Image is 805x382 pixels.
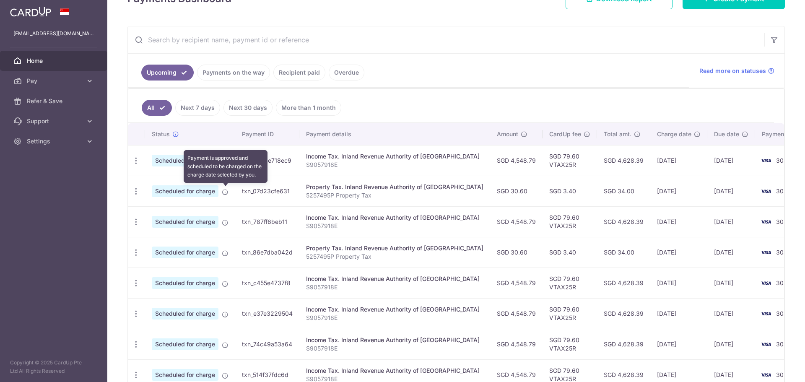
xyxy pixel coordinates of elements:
[699,67,774,75] a: Read more on statuses
[306,222,483,230] p: S9057918E
[306,152,483,161] div: Income Tax. Inland Revenue Authority of [GEOGRAPHIC_DATA]
[306,366,483,375] div: Income Tax. Inland Revenue Authority of [GEOGRAPHIC_DATA]
[699,67,766,75] span: Read more on statuses
[714,130,739,138] span: Due date
[597,206,650,237] td: SGD 4,628.39
[329,65,364,81] a: Overdue
[27,57,82,65] span: Home
[235,145,299,176] td: txn_cd4be718ec9
[543,145,597,176] td: SGD 79.60 VTAX25R
[758,217,774,227] img: Bank Card
[604,130,631,138] span: Total amt.
[776,310,791,317] span: 3047
[306,283,483,291] p: S9057918E
[13,29,94,38] p: [EMAIL_ADDRESS][DOMAIN_NAME]
[306,336,483,344] div: Income Tax. Inland Revenue Authority of [GEOGRAPHIC_DATA]
[27,137,82,146] span: Settings
[141,65,194,81] a: Upcoming
[152,247,218,258] span: Scheduled for charge
[223,100,273,116] a: Next 30 days
[776,249,791,256] span: 3047
[306,344,483,353] p: S9057918E
[197,65,270,81] a: Payments on the way
[152,308,218,320] span: Scheduled for charge
[152,185,218,197] span: Scheduled for charge
[597,329,650,359] td: SGD 4,628.39
[306,213,483,222] div: Income Tax. Inland Revenue Authority of [GEOGRAPHIC_DATA]
[27,77,82,85] span: Pay
[776,187,791,195] span: 3047
[707,176,755,206] td: [DATE]
[235,268,299,298] td: txn_c455e4737f8
[707,145,755,176] td: [DATE]
[543,206,597,237] td: SGD 79.60 VTAX25R
[758,278,774,288] img: Bank Card
[306,191,483,200] p: 5257495P Property Tax
[758,309,774,319] img: Bank Card
[758,247,774,257] img: Bank Card
[497,130,518,138] span: Amount
[235,237,299,268] td: txn_86e7dba042d
[490,298,543,329] td: SGD 4,548.79
[657,130,691,138] span: Charge date
[490,176,543,206] td: SGD 30.60
[490,268,543,298] td: SGD 4,548.79
[152,369,218,381] span: Scheduled for charge
[650,268,707,298] td: [DATE]
[549,130,581,138] span: CardUp fee
[597,268,650,298] td: SGD 4,628.39
[306,305,483,314] div: Income Tax. Inland Revenue Authority of [GEOGRAPHIC_DATA]
[306,183,483,191] div: Property Tax. Inland Revenue Authority of [GEOGRAPHIC_DATA]
[306,252,483,261] p: 5257495P Property Tax
[776,340,791,348] span: 3047
[128,26,764,53] input: Search by recipient name, payment id or reference
[597,145,650,176] td: SGD 4,628.39
[276,100,341,116] a: More than 1 month
[597,176,650,206] td: SGD 34.00
[152,216,218,228] span: Scheduled for charge
[650,329,707,359] td: [DATE]
[152,155,218,166] span: Scheduled for charge
[235,206,299,237] td: txn_787ff6beb11
[776,157,791,164] span: 3047
[306,314,483,322] p: S9057918E
[776,218,791,225] span: 3047
[650,206,707,237] td: [DATE]
[152,338,218,350] span: Scheduled for charge
[152,130,170,138] span: Status
[650,298,707,329] td: [DATE]
[273,65,325,81] a: Recipient paid
[152,277,218,289] span: Scheduled for charge
[758,370,774,380] img: Bank Card
[707,206,755,237] td: [DATE]
[650,145,707,176] td: [DATE]
[597,237,650,268] td: SGD 34.00
[27,117,82,125] span: Support
[235,329,299,359] td: txn_74c49a53a64
[758,339,774,349] img: Bank Card
[235,298,299,329] td: txn_e37e3229504
[707,329,755,359] td: [DATE]
[650,176,707,206] td: [DATE]
[306,275,483,283] div: Income Tax. Inland Revenue Authority of [GEOGRAPHIC_DATA]
[543,268,597,298] td: SGD 79.60 VTAX25R
[235,176,299,206] td: txn_07d23cfe631
[650,237,707,268] td: [DATE]
[597,298,650,329] td: SGD 4,628.39
[175,100,220,116] a: Next 7 days
[758,186,774,196] img: Bank Card
[306,244,483,252] div: Property Tax. Inland Revenue Authority of [GEOGRAPHIC_DATA]
[543,329,597,359] td: SGD 79.60 VTAX25R
[543,298,597,329] td: SGD 79.60 VTAX25R
[707,237,755,268] td: [DATE]
[758,156,774,166] img: Bank Card
[490,206,543,237] td: SGD 4,548.79
[543,176,597,206] td: SGD 3.40
[490,329,543,359] td: SGD 4,548.79
[306,161,483,169] p: S9057918E
[10,7,51,17] img: CardUp
[543,237,597,268] td: SGD 3.40
[776,371,791,378] span: 3047
[142,100,172,116] a: All
[707,298,755,329] td: [DATE]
